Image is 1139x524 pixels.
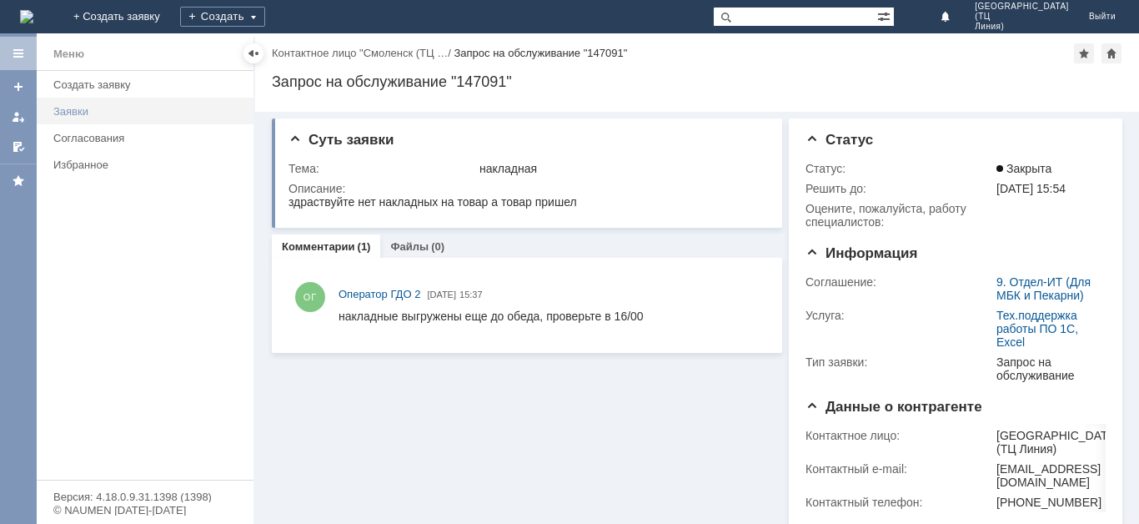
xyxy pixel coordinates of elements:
[20,10,33,23] a: Перейти на домашнюю страницу
[805,355,993,369] div: Тип заявки:
[53,491,237,502] div: Версия: 4.18.0.9.31.1398 (1398)
[996,182,1066,195] span: [DATE] 15:54
[53,159,225,171] div: Избранное
[53,132,243,144] div: Согласования
[427,290,456,300] span: [DATE]
[996,355,1099,382] div: Запрос на обслуживание
[272,47,448,59] a: Контактное лицо "Смоленск (ТЦ …
[47,72,250,98] a: Создать заявку
[47,125,250,151] a: Согласования
[339,288,420,300] span: Оператор ГДО 2
[805,496,993,509] div: Контактный телефон:
[459,290,483,300] span: 15:37
[289,182,764,195] div: Описание:
[5,103,32,130] a: Мои заявки
[805,275,993,289] div: Соглашение:
[53,105,243,118] div: Заявки
[975,22,1069,32] span: Линия)
[996,462,1118,489] div: [EMAIL_ADDRESS][DOMAIN_NAME]
[479,162,760,175] div: накладная
[272,47,454,59] div: /
[877,8,894,23] span: Расширенный поиск
[243,43,263,63] div: Скрыть меню
[805,462,993,476] div: Контактный e-mail:
[975,2,1069,12] span: [GEOGRAPHIC_DATA]
[47,98,250,124] a: Заявки
[1074,43,1094,63] div: Добавить в избранное
[805,429,993,442] div: Контактное лицо:
[289,162,476,175] div: Тема:
[805,245,917,261] span: Информация
[53,505,237,516] div: © NAUMEN [DATE]-[DATE]
[282,240,355,253] a: Комментарии
[53,78,243,91] div: Создать заявку
[805,202,993,229] div: Oцените, пожалуйста, работу специалистов:
[996,496,1118,509] div: [PHONE_NUMBER]
[975,12,1069,22] span: (ТЦ
[805,399,982,415] span: Данные о контрагенте
[996,275,1091,302] a: 9. Отдел-ИТ (Для МБК и Пекарни)
[289,132,394,148] span: Суть заявки
[996,429,1118,456] div: [GEOGRAPHIC_DATA] (ТЦ Линия)
[431,240,444,253] div: (0)
[996,309,1078,349] a: Тех.поддержка работы ПО 1С, Excel
[5,134,32,160] a: Мои согласования
[1101,43,1121,63] div: Сделать домашней страницей
[805,182,993,195] div: Решить до:
[358,240,371,253] div: (1)
[272,73,1122,90] div: Запрос на обслуживание "147091"
[805,132,873,148] span: Статус
[996,162,1051,175] span: Закрыта
[454,47,627,59] div: Запрос на обслуживание "147091"
[5,73,32,100] a: Создать заявку
[390,240,429,253] a: Файлы
[20,10,33,23] img: logo
[805,309,993,322] div: Услуга:
[805,162,993,175] div: Статус:
[180,7,265,27] div: Создать
[339,286,420,303] a: Оператор ГДО 2
[53,44,84,64] div: Меню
